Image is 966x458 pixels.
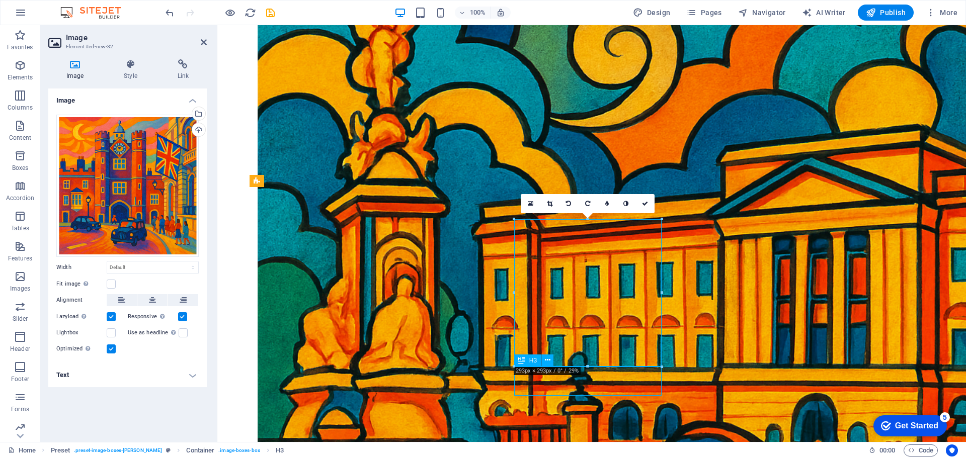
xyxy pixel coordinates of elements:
[13,315,28,323] p: Slider
[264,7,276,19] button: save
[540,194,559,213] a: Crop mode
[74,444,162,456] span: . preset-image-boxes-[PERSON_NAME]
[946,444,958,456] button: Usercentrics
[66,33,207,42] h2: Image
[559,194,578,213] a: Rotate left 90°
[66,42,187,51] h3: Element #ed-new-32
[470,7,486,19] h6: 100%
[12,164,29,172] p: Boxes
[218,444,260,456] span: . image-boxes-box
[879,444,895,456] span: 00 00
[633,8,671,18] span: Design
[51,444,70,456] span: Click to select. Double-click to edit
[455,7,491,19] button: 100%
[56,115,199,257] div: StJames-w3fSV5Q5W0w0NOxtv0PFKQ.png
[56,264,107,270] label: Width
[521,194,540,213] a: Select files from the file manager, stock photos, or upload file(s)
[8,5,82,26] div: Get Started 5 items remaining, 0% complete
[858,5,914,21] button: Publish
[276,444,284,456] span: Click to select. Double-click to edit
[10,345,30,353] p: Header
[8,444,36,456] a: Click to cancel selection. Double-click to open Pages
[802,8,846,18] span: AI Writer
[265,7,276,19] i: Save (Ctrl+S)
[74,2,85,12] div: 5
[529,357,537,363] span: H3
[616,194,635,213] a: Greyscale
[48,59,106,80] h4: Image
[738,8,786,18] span: Navigator
[11,375,29,383] p: Footer
[11,224,29,232] p: Tables
[7,43,33,51] p: Favorites
[8,104,33,112] p: Columns
[10,285,31,293] p: Images
[164,7,176,19] i: Undo: Change image (Ctrl+Z)
[56,294,107,306] label: Alignment
[48,363,207,387] h4: Text
[186,444,214,456] span: Click to select. Double-click to edit
[597,194,616,213] a: Blur
[56,311,107,323] label: Lazyload
[58,7,133,19] img: Editor Logo
[56,327,107,339] label: Lightbox
[56,278,107,290] label: Fit image
[6,194,34,202] p: Accordion
[106,59,159,80] h4: Style
[48,88,207,107] h4: Image
[224,7,236,19] button: Click here to leave preview mode and continue editing
[9,134,31,142] p: Content
[128,311,178,323] label: Responsive
[682,5,726,21] button: Pages
[56,343,107,355] label: Optimized
[164,7,176,19] button: undo
[635,194,655,213] a: Confirm ( Ctrl ⏎ )
[887,446,888,454] span: :
[866,8,906,18] span: Publish
[734,5,790,21] button: Navigator
[244,7,256,19] button: reload
[629,5,675,21] button: Design
[11,405,29,413] p: Forms
[245,7,256,19] i: Reload page
[128,327,179,339] label: Use as headline
[926,8,957,18] span: More
[869,444,896,456] h6: Session time
[30,11,73,20] div: Get Started
[578,194,597,213] a: Rotate right 90°
[166,447,171,453] i: This element is a customizable preset
[496,8,505,17] i: On resize automatically adjust zoom level to fit chosen device.
[904,444,938,456] button: Code
[686,8,721,18] span: Pages
[159,59,207,80] h4: Link
[629,5,675,21] div: Design (Ctrl+Alt+Y)
[51,444,284,456] nav: breadcrumb
[798,5,850,21] button: AI Writer
[8,73,33,81] p: Elements
[922,5,961,21] button: More
[8,254,32,262] p: Features
[908,444,933,456] span: Code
